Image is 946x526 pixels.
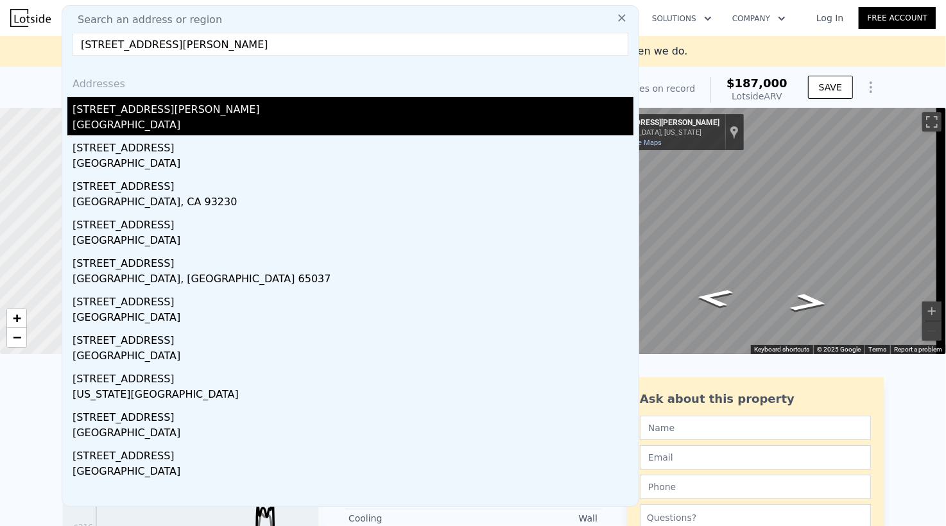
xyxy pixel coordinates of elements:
[73,233,633,251] div: [GEOGRAPHIC_DATA]
[67,12,222,28] span: Search an address or region
[73,156,633,174] div: [GEOGRAPHIC_DATA]
[922,112,942,131] button: Toggle fullscreen view
[808,76,853,99] button: SAVE
[587,108,946,354] div: Street View
[73,194,633,212] div: [GEOGRAPHIC_DATA], CA 93230
[73,271,633,289] div: [GEOGRAPHIC_DATA], [GEOGRAPHIC_DATA] 65037
[640,416,871,440] input: Name
[73,212,633,233] div: [STREET_ADDRESS]
[680,284,748,311] path: Go East, Abbott Creek Rd
[348,512,473,525] div: Cooling
[73,174,633,194] div: [STREET_ADDRESS]
[73,117,633,135] div: [GEOGRAPHIC_DATA]
[727,76,787,90] span: $187,000
[73,289,633,310] div: [STREET_ADDRESS]
[73,366,633,387] div: [STREET_ADDRESS]
[67,66,633,97] div: Addresses
[13,329,21,345] span: −
[73,464,633,482] div: [GEOGRAPHIC_DATA]
[817,346,861,353] span: © 2025 Google
[727,90,787,103] div: Lotside ARV
[730,125,739,139] a: Show location on map
[73,310,633,328] div: [GEOGRAPHIC_DATA]
[592,128,719,137] div: [GEOGRAPHIC_DATA], [US_STATE]
[592,118,719,128] div: [STREET_ADDRESS][PERSON_NAME]
[73,425,633,443] div: [GEOGRAPHIC_DATA]
[473,512,598,525] div: Wall
[754,345,809,354] button: Keyboard shortcuts
[10,9,51,27] img: Lotside
[73,387,633,405] div: [US_STATE][GEOGRAPHIC_DATA]
[859,7,936,29] a: Free Account
[73,405,633,425] div: [STREET_ADDRESS]
[868,346,886,353] a: Terms
[640,475,871,499] input: Phone
[73,443,633,464] div: [STREET_ADDRESS]
[73,135,633,156] div: [STREET_ADDRESS]
[13,310,21,326] span: +
[722,7,796,30] button: Company
[642,7,722,30] button: Solutions
[73,348,633,366] div: [GEOGRAPHIC_DATA]
[7,328,26,347] a: Zoom out
[73,97,633,117] div: [STREET_ADDRESS][PERSON_NAME]
[73,328,633,348] div: [STREET_ADDRESS]
[7,309,26,328] a: Zoom in
[894,346,942,353] a: Report a problem
[858,74,884,100] button: Show Options
[774,289,844,316] path: Go Northwest, Abbott Creek Rd
[73,251,633,271] div: [STREET_ADDRESS]
[640,390,871,408] div: Ask about this property
[922,301,942,321] button: Zoom in
[73,33,628,56] input: Enter an address, city, region, neighborhood or zip code
[640,445,871,470] input: Email
[801,12,859,24] a: Log In
[922,321,942,341] button: Zoom out
[587,108,946,354] div: Map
